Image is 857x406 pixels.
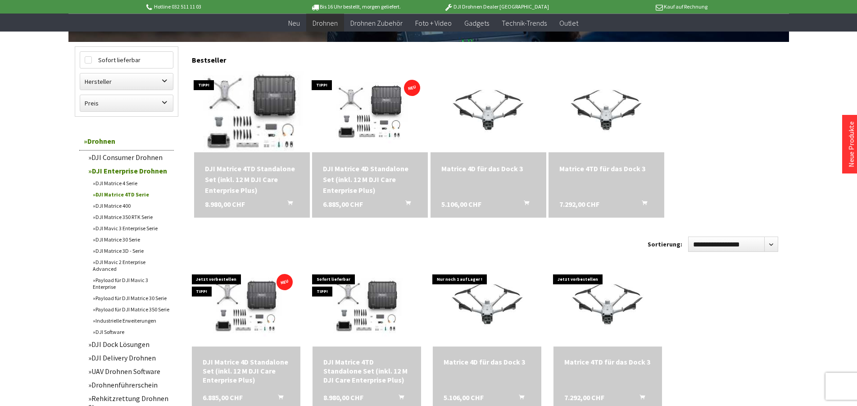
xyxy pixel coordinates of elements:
span: Technik-Trends [502,18,547,27]
a: DJI Matrice 4D Standalone Set (inkl. 12 M DJI Care Enterprise Plus) 6.885,00 CHF In den Warenkorb [323,163,417,196]
p: Bis 16 Uhr bestellt, morgen geliefert. [286,1,426,12]
a: Drohnen [306,14,344,32]
div: Matrice 4TD für das Dock 3 [559,163,653,174]
a: UAV Drohnen Software [84,365,174,378]
div: DJI Matrice 4D Standalone Set (inkl. 12 M DJI Care Enterprise Plus) [323,163,417,196]
a: DJI Matrice 4 Serie [88,178,174,189]
span: 5.106,00 CHF [441,199,481,210]
a: DJI Software [88,326,174,338]
a: Matrice 4D für das Dock 3 5.106,00 CHF In den Warenkorb [441,163,535,174]
a: DJI Mavic 3 Enterprise Serie [88,223,174,234]
label: Sofort lieferbar [80,52,173,68]
div: Matrice 4D für das Dock 3 [441,163,535,174]
p: Hotline 032 511 11 03 [145,1,286,12]
button: In den Warenkorb [277,199,298,210]
div: DJI Matrice 4D Standalone Set (inkl. 12 M DJI Care Enterprise Plus) [203,357,290,384]
span: 7.292,00 CHF [564,393,604,402]
span: 7.292,00 CHF [559,199,599,210]
a: Foto + Video [409,14,458,32]
span: 6.885,00 CHF [323,199,363,210]
a: DJI Consumer Drohnen [84,151,174,164]
img: Matrice 4TD für das Dock 3 [552,71,660,152]
div: Matrice 4D für das Dock 3 [444,357,531,366]
a: DJI Matrice 400 [88,200,174,211]
button: In den Warenkorb [388,393,409,405]
p: DJI Drohnen Dealer [GEOGRAPHIC_DATA] [426,1,567,12]
a: Industrielle Erweiterungen [88,315,174,326]
span: 8.980,00 CHF [205,199,245,210]
label: Sortierung: [648,237,682,251]
button: In den Warenkorb [631,199,653,210]
a: Drohnen Zubehör [344,14,409,32]
span: Outlet [559,18,578,27]
a: Neu [282,14,306,32]
a: DJI Dock Lösungen [84,338,174,351]
a: DJI Matrice 3D - Serie [88,245,174,256]
button: In den Warenkorb [513,199,535,210]
a: Drohnenführerschein [84,378,174,392]
p: Kauf auf Rechnung [567,1,707,12]
img: DJI Matrice 4D Standalone Set (inkl. 12 M DJI Care Enterprise Plus) [192,267,300,345]
div: Matrice 4TD für das Dock 3 [564,357,651,366]
img: Matrice 4D für das Dock 3 [434,71,542,152]
button: In den Warenkorb [267,393,289,405]
a: DJI Matrice 30 Serie [88,234,174,245]
span: 5.106,00 CHF [444,393,484,402]
label: Preis [80,95,173,111]
a: DJI Matrice 4TD Standalone Set (inkl. 12 M DJI Care Enterprise Plus) 8.980,00 CHF In den Warenkorb [323,357,410,384]
a: Gadgets [458,14,495,32]
img: DJI Matrice 4D Standalone Set (inkl. 12 M DJI Care Enterprise Plus) [314,71,426,152]
a: DJI Matrice 350 RTK Serie [88,211,174,223]
button: In den Warenkorb [629,393,650,405]
button: In den Warenkorb [508,393,530,405]
a: Matrice 4TD für das Dock 3 7.292,00 CHF In den Warenkorb [564,357,651,366]
a: Outlet [553,14,585,32]
a: DJI Matrice 4D Standalone Set (inkl. 12 M DJI Care Enterprise Plus) 6.885,00 CHF In den Warenkorb [203,357,290,384]
div: DJI Matrice 4TD Standalone Set (inkl. 12 M DJI Care Enterprise Plus) [323,357,410,384]
a: Payload für DJI Matrice 350 Serie [88,304,174,315]
a: DJI Mavic 2 Enterprise Advanced [88,256,174,274]
span: 6.885,00 CHF [203,393,243,402]
div: DJI Matrice 4TD Standalone Set (inkl. 12 M DJI Care Enterprise Plus) [205,163,299,196]
button: In den Warenkorb [394,199,416,210]
a: DJI Matrice 4TD Serie [88,189,174,200]
a: Payload für DJI Mavic 3 Enterprise [88,274,174,292]
span: 8.980,00 CHF [323,393,363,402]
a: Neue Produkte [847,121,856,167]
span: Drohnen Zubehör [350,18,403,27]
a: Matrice 4D für das Dock 3 5.106,00 CHF In den Warenkorb [444,357,531,366]
div: Bestseller [192,46,783,69]
img: Matrice 4D für das Dock 3 [433,265,541,347]
a: Payload für DJI Matrice 30 Serie [88,292,174,304]
a: DJI Enterprise Drohnen [84,164,174,178]
a: DJI Matrice 4TD Standalone Set (inkl. 12 M DJI Care Enterprise Plus) 8.980,00 CHF In den Warenkorb [205,163,299,196]
label: Hersteller [80,73,173,90]
a: Drohnen [79,132,174,151]
span: Drohnen [313,18,338,27]
img: Matrice 4TD für das Dock 3 [553,265,662,347]
a: Matrice 4TD für das Dock 3 7.292,00 CHF In den Warenkorb [559,163,653,174]
span: Neu [288,18,300,27]
img: DJI Matrice 4TD Standalone Set (inkl. 12 M DJI Care Enterprise Plus) [313,267,421,345]
img: DJI Matrice 4TD Standalone Set (inkl. 12 M DJI Care Enterprise Plus) [173,55,331,169]
span: Gadgets [464,18,489,27]
a: DJI Delivery Drohnen [84,351,174,365]
a: Technik-Trends [495,14,553,32]
span: Foto + Video [415,18,452,27]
